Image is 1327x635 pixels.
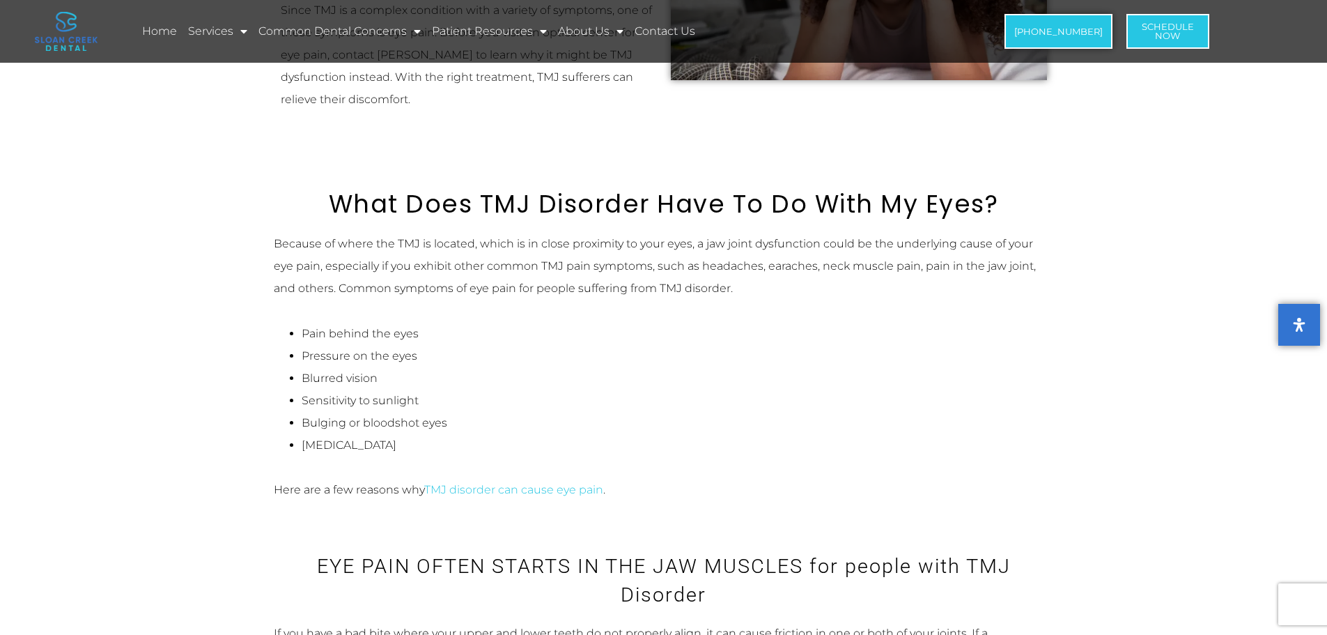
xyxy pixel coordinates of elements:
p: Because of where the TMJ is located, which is in close proximity to your eyes, a jaw joint dysfun... [274,233,1054,300]
h2: What Does TMJ Disorder Have To Do With My Eyes? [274,190,1054,219]
li: Blurred vision [302,367,1054,390]
li: [MEDICAL_DATA] [302,434,1054,457]
a: [PHONE_NUMBER] [1004,14,1112,49]
a: Common Dental Concerns [256,15,423,47]
li: Pain behind the eyes [302,323,1054,345]
button: Open Accessibility Panel [1278,304,1320,346]
a: Home [140,15,179,47]
li: Sensitivity to sunlight [302,390,1054,412]
span: Schedule Now [1142,22,1194,40]
span: [PHONE_NUMBER] [1014,27,1103,36]
a: Contact Us [633,15,697,47]
li: Bulging or bloodshot eyes [302,412,1054,434]
a: ScheduleNow [1126,14,1209,49]
a: Patient Resources [430,15,549,47]
img: logo [35,12,98,51]
p: Here are a few reasons why . [274,479,1054,501]
a: About Us [556,15,626,47]
h3: EYE PAIN OFTEN STARTS IN THE JAW MUSCLES for people with TMJ Disorder [274,552,1054,609]
a: TMJ disorder can cause eye pain [424,483,603,496]
a: Services [186,15,249,47]
nav: Menu [140,15,913,47]
li: Pressure on the eyes [302,345,1054,367]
